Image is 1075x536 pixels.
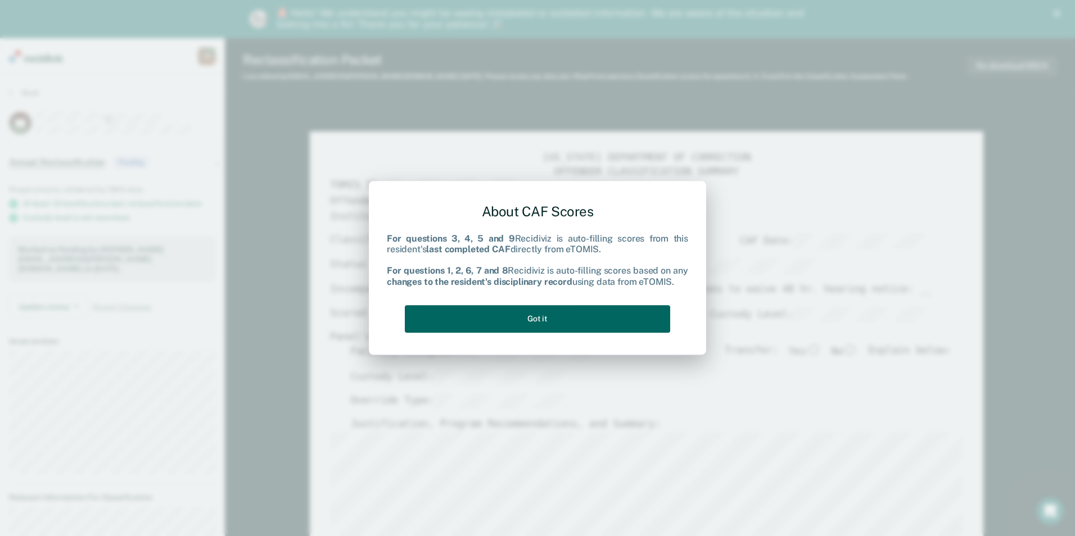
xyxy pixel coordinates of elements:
img: Profile image for Kim [250,10,268,28]
b: changes to the resident's disciplinary record [387,276,572,287]
b: For questions 1, 2, 6, 7 and 8 [387,266,508,276]
button: Got it [405,305,670,333]
div: Close [1054,10,1065,17]
b: last completed CAF [426,244,510,255]
b: For questions 3, 4, 5 and 9 [387,233,515,244]
div: About CAF Scores [387,194,688,229]
div: Recidiviz is auto-filling scores from this resident's directly from eTOMIS. Recidiviz is auto-fil... [387,233,688,287]
div: 🚨 Hello! We understand you might be seeing mislabeled or outdated information. We are aware of th... [277,8,807,30]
